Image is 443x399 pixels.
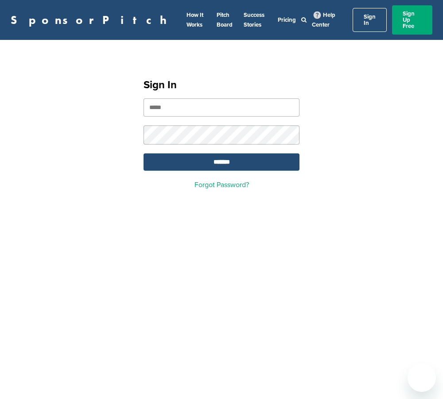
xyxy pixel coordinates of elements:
a: Forgot Password? [194,180,249,189]
a: Success Stories [244,12,264,28]
a: Pricing [278,16,296,23]
a: SponsorPitch [11,14,172,26]
a: Sign In [353,8,387,32]
a: Sign Up Free [392,5,432,35]
a: How It Works [187,12,203,28]
h1: Sign In [144,77,299,93]
a: Help Center [312,10,335,30]
iframe: Button to launch messaging window [408,364,436,392]
a: Pitch Board [217,12,233,28]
